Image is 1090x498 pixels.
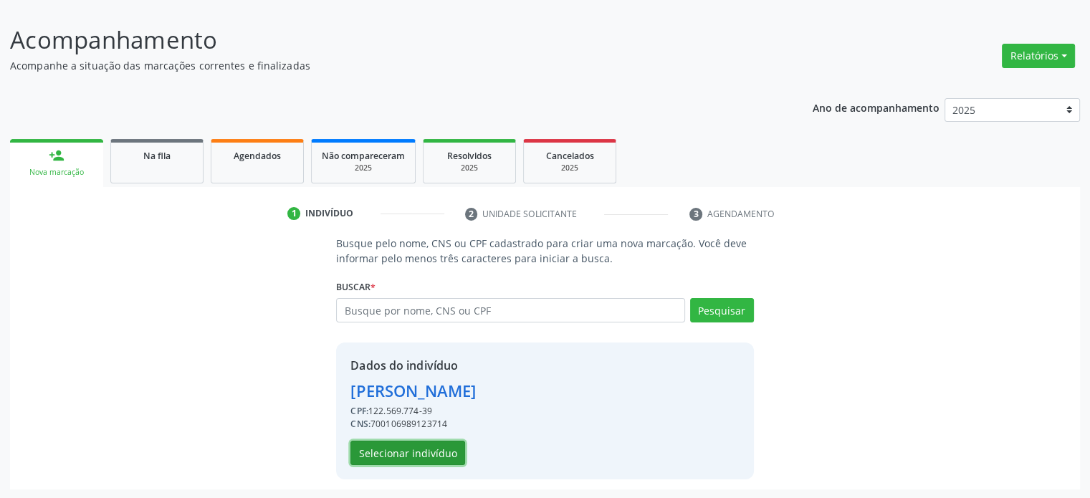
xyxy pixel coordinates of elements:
span: CNS: [350,418,370,430]
div: 2025 [322,163,405,173]
div: 122.569.774-39 [350,405,476,418]
div: Indivíduo [305,207,353,220]
span: Agendados [234,150,281,162]
div: [PERSON_NAME] [350,379,476,403]
p: Acompanhamento [10,22,759,58]
span: CPF: [350,405,368,417]
div: 2025 [434,163,505,173]
div: 1 [287,207,300,220]
p: Ano de acompanhamento [813,98,940,116]
div: 700106989123714 [350,418,476,431]
div: Nova marcação [20,167,93,178]
p: Acompanhe a situação das marcações correntes e finalizadas [10,58,759,73]
div: Dados do indivíduo [350,357,476,374]
div: 2025 [534,163,606,173]
input: Busque por nome, CNS ou CPF [336,298,684,322]
span: Não compareceram [322,150,405,162]
button: Relatórios [1002,44,1075,68]
p: Busque pelo nome, CNS ou CPF cadastrado para criar uma nova marcação. Você deve informar pelo men... [336,236,753,266]
button: Pesquisar [690,298,754,322]
span: Cancelados [546,150,594,162]
span: Na fila [143,150,171,162]
button: Selecionar indivíduo [350,441,465,465]
div: person_add [49,148,64,163]
label: Buscar [336,276,376,298]
span: Resolvidos [447,150,492,162]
